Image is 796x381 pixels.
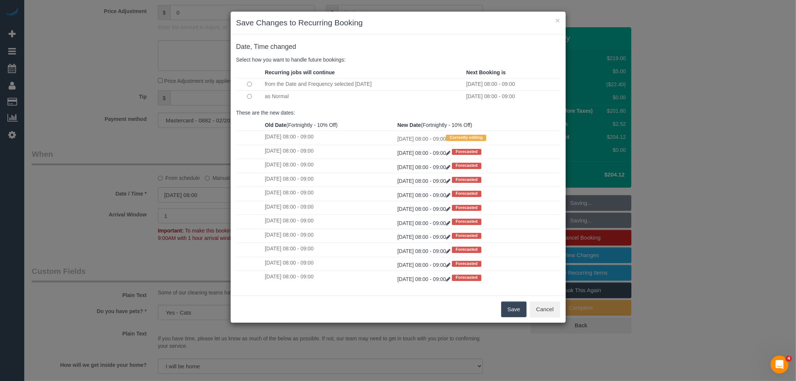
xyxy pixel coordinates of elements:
[397,234,452,240] a: [DATE] 08:00 - 09:00
[452,191,481,197] span: Forecasted
[530,302,560,317] button: Cancel
[452,233,481,239] span: Forecasted
[263,78,465,90] td: from the Date and Frequency selected [DATE]
[396,119,560,131] th: (Fortnightly - 10% Off)
[397,206,452,212] a: [DATE] 08:00 - 09:00
[263,173,396,187] td: [DATE] 08:00 - 09:00
[452,205,481,211] span: Forecasted
[263,271,396,285] td: [DATE] 08:00 - 09:00
[263,145,396,159] td: [DATE] 08:00 - 09:00
[263,257,396,271] td: [DATE] 08:00 - 09:00
[397,122,421,128] strong: New Date
[452,163,481,169] span: Forecasted
[265,69,335,75] strong: Recurring jobs will continue
[236,43,269,50] span: Date, Time
[396,131,560,145] td: [DATE] 08:00 - 09:00
[263,119,396,131] th: (Fortnightly - 10% Off)
[236,43,560,51] h4: changed
[452,261,481,267] span: Forecasted
[397,248,452,254] a: [DATE] 08:00 - 09:00
[771,356,789,374] iframe: Intercom live chat
[263,215,396,229] td: [DATE] 08:00 - 09:00
[452,149,481,155] span: Forecasted
[236,109,560,116] p: These are the new dates:
[464,78,560,90] td: [DATE] 08:00 - 09:00
[236,17,560,28] h3: Save Changes to Recurring Booking
[263,187,396,201] td: [DATE] 08:00 - 09:00
[501,302,527,317] button: Save
[466,69,506,75] strong: Next Booking is
[263,229,396,243] td: [DATE] 08:00 - 09:00
[263,159,396,173] td: [DATE] 08:00 - 09:00
[555,16,560,24] button: ×
[265,122,287,128] strong: Old Date
[397,164,452,170] a: [DATE] 08:00 - 09:00
[397,150,452,156] a: [DATE] 08:00 - 09:00
[263,90,465,102] td: as Normal
[397,276,452,282] a: [DATE] 08:00 - 09:00
[397,220,452,226] a: [DATE] 08:00 - 09:00
[452,275,481,281] span: Forecasted
[452,219,481,225] span: Forecasted
[397,262,452,268] a: [DATE] 08:00 - 09:00
[786,356,792,362] span: 4
[464,90,560,102] td: [DATE] 08:00 - 09:00
[397,192,452,198] a: [DATE] 08:00 - 09:00
[263,201,396,215] td: [DATE] 08:00 - 09:00
[452,247,481,253] span: Forecasted
[236,56,560,63] p: Select how you want to handle future bookings:
[397,178,452,184] a: [DATE] 08:00 - 09:00
[446,135,486,141] span: Currently editing
[263,131,396,145] td: [DATE] 08:00 - 09:00
[452,177,481,183] span: Forecasted
[263,243,396,257] td: [DATE] 08:00 - 09:00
